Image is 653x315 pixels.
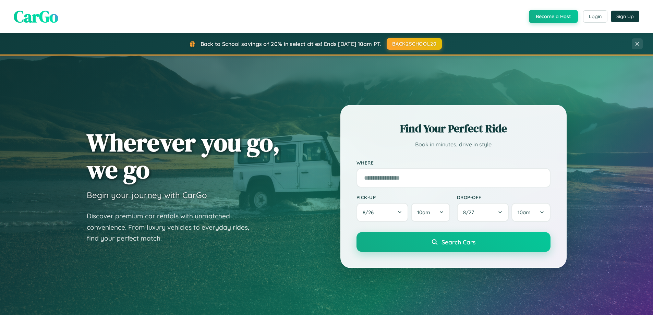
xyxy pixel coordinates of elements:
label: Where [356,160,551,166]
h3: Begin your journey with CarGo [87,190,207,200]
span: 10am [417,209,430,216]
h1: Wherever you go, we go [87,129,280,183]
span: 8 / 26 [363,209,377,216]
h2: Find Your Perfect Ride [356,121,551,136]
button: 10am [511,203,550,222]
button: Sign Up [611,11,639,22]
button: 8/26 [356,203,409,222]
button: 10am [411,203,450,222]
span: CarGo [14,5,58,28]
span: 8 / 27 [463,209,477,216]
button: BACK2SCHOOL20 [387,38,442,50]
label: Drop-off [457,194,551,200]
button: 8/27 [457,203,509,222]
p: Discover premium car rentals with unmatched convenience. From luxury vehicles to everyday rides, ... [87,210,258,244]
span: Back to School savings of 20% in select cities! Ends [DATE] 10am PT. [201,40,382,47]
button: Search Cars [356,232,551,252]
label: Pick-up [356,194,450,200]
span: Search Cars [442,238,475,246]
button: Login [583,10,607,23]
button: Become a Host [529,10,578,23]
p: Book in minutes, drive in style [356,140,551,149]
span: 10am [518,209,531,216]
